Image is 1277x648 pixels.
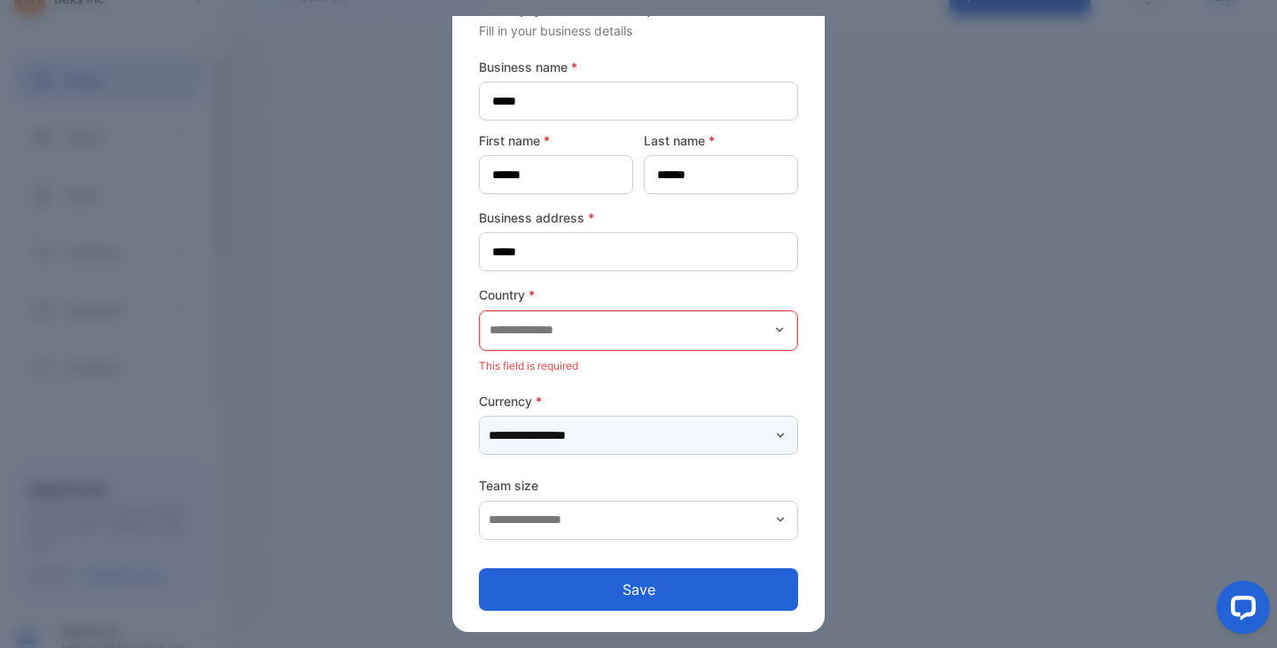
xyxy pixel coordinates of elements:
[479,392,798,410] label: Currency
[479,21,798,40] p: Fill in your business details
[479,568,798,611] button: Save
[479,131,633,150] label: First name
[479,208,798,227] label: Business address
[479,355,798,378] p: This field is required
[1203,574,1277,648] iframe: LiveChat chat widget
[479,476,798,495] label: Team size
[479,285,798,304] label: Country
[479,58,798,76] label: Business name
[644,131,798,150] label: Last name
